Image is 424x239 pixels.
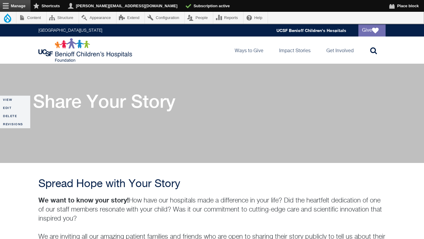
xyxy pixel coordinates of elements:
[16,12,46,24] a: Content
[243,12,268,24] a: Help
[145,12,184,24] a: Configuration
[230,37,268,64] a: Ways to Give
[47,12,79,24] a: Structure
[38,196,129,204] strong: We want to know your story!
[321,37,358,64] a: Get Involved
[185,12,213,24] a: People
[38,38,134,62] img: Logo for UCSF Benioff Children's Hospitals Foundation
[79,12,116,24] a: Appearance
[274,37,315,64] a: Impact Stories
[38,28,102,33] a: [GEOGRAPHIC_DATA][US_STATE]
[38,178,386,190] h2: Spread Hope with Your Story
[213,12,243,24] a: Reports
[33,91,175,112] h1: Share Your Story
[358,24,386,37] a: Give
[276,28,346,33] a: UCSF Benioff Children's Hospitals
[116,12,145,24] a: Extend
